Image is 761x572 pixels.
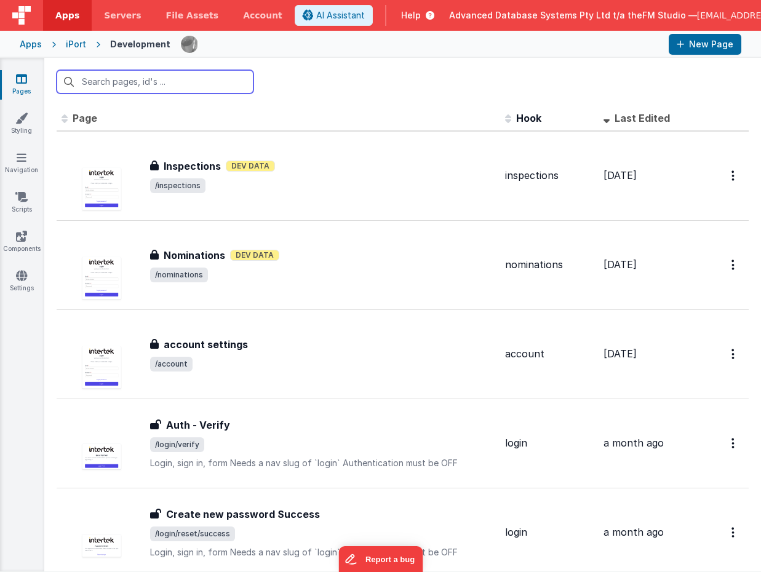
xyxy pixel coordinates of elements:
[150,178,205,193] span: /inspections
[505,436,594,450] div: login
[150,526,235,541] span: /login/reset/success
[164,337,248,352] h3: account settings
[110,38,170,50] div: Development
[73,112,97,124] span: Page
[604,258,637,271] span: [DATE]
[150,268,208,282] span: /nominations
[66,38,86,50] div: iPort
[505,169,594,183] div: inspections
[20,38,42,50] div: Apps
[724,431,744,456] button: Options
[449,9,697,22] span: Advanced Database Systems Pty Ltd t/a theFM Studio —
[505,258,594,272] div: nominations
[724,163,744,188] button: Options
[338,546,423,572] iframe: Marker.io feedback button
[150,546,495,558] p: Login, sign in, form Needs a nav slug of `login` Authentication must be OFF
[615,112,670,124] span: Last Edited
[104,9,141,22] span: Servers
[604,169,637,181] span: [DATE]
[166,418,230,432] h3: Auth - Verify
[516,112,541,124] span: Hook
[150,357,193,371] span: /account
[724,341,744,367] button: Options
[604,526,664,538] span: a month ago
[724,520,744,545] button: Options
[316,9,365,22] span: AI Assistant
[505,347,594,361] div: account
[150,457,495,469] p: Login, sign in, form Needs a nav slug of `login` Authentication must be OFF
[226,161,275,172] span: Dev Data
[57,70,253,93] input: Search pages, id's ...
[164,248,225,263] h3: Nominations
[55,9,79,22] span: Apps
[295,5,373,26] button: AI Assistant
[181,36,198,53] img: 51bd7b176fb848012b2e1c8b642a23b7
[604,437,664,449] span: a month ago
[166,507,320,522] h3: Create new password Success
[505,525,594,539] div: login
[164,159,221,173] h3: Inspections
[604,348,637,360] span: [DATE]
[724,252,744,277] button: Options
[669,34,741,55] button: New Page
[401,9,421,22] span: Help
[166,9,219,22] span: File Assets
[230,250,279,261] span: Dev Data
[150,437,204,452] span: /login/verify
